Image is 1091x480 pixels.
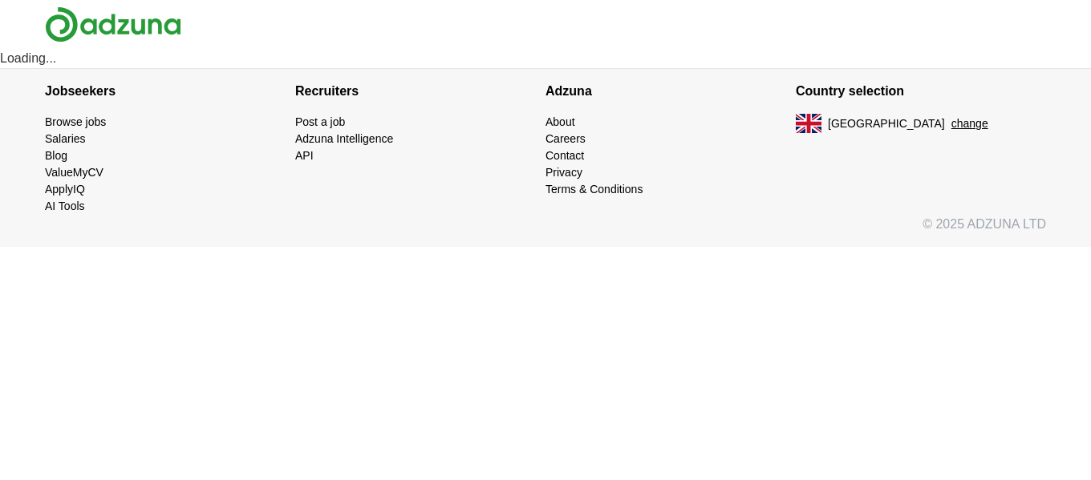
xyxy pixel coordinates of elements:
[545,166,582,179] a: Privacy
[45,132,86,145] a: Salaries
[45,115,106,128] a: Browse jobs
[45,6,181,42] img: Adzuna logo
[828,115,945,132] span: [GEOGRAPHIC_DATA]
[951,115,988,132] button: change
[796,114,821,133] img: UK flag
[545,115,575,128] a: About
[295,132,393,145] a: Adzuna Intelligence
[545,132,586,145] a: Careers
[545,183,643,196] a: Terms & Conditions
[295,149,314,162] a: API
[295,115,345,128] a: Post a job
[545,149,584,162] a: Contact
[45,166,103,179] a: ValueMyCV
[32,215,1059,247] div: © 2025 ADZUNA LTD
[796,69,1046,114] h4: Country selection
[45,183,85,196] a: ApplyIQ
[45,200,85,212] a: AI Tools
[45,149,67,162] a: Blog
